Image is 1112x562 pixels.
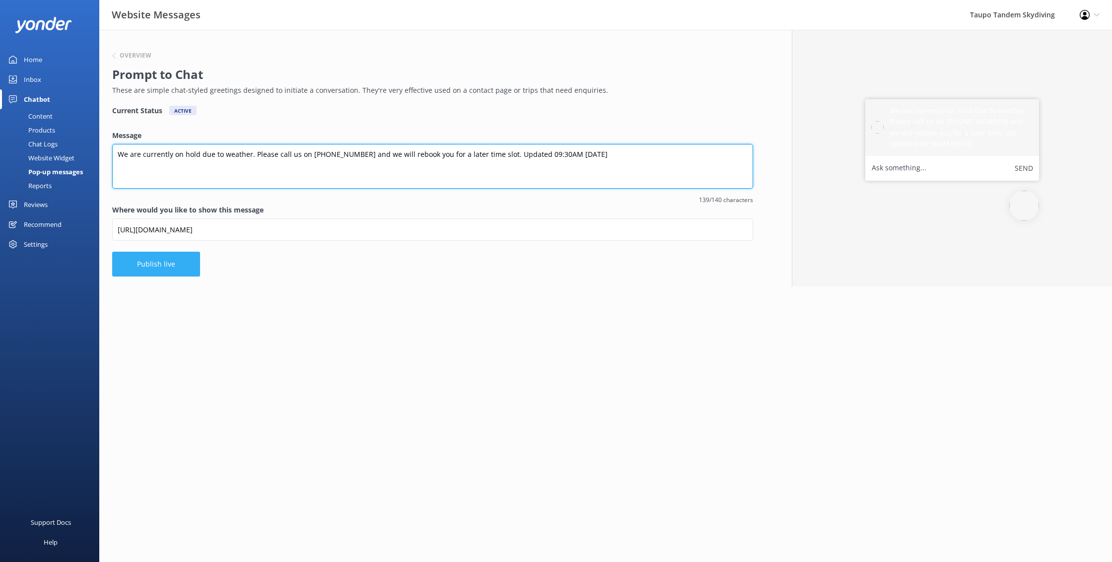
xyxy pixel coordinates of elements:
div: Home [24,50,42,70]
label: Message [112,130,753,141]
h5: We are currently on hold due to weather. Please call us on [PHONE_NUMBER] and we will rebook you ... [890,105,1033,150]
span: 139/140 characters [112,195,753,205]
div: Website Widget [6,151,74,165]
button: Send [1015,162,1033,175]
img: yonder-white-logo.png [15,17,72,33]
a: Reports [6,179,99,193]
a: Chat Logs [6,137,99,151]
a: Website Widget [6,151,99,165]
p: These are simple chat-styled greetings designed to initiate a conversation. They're very effectiv... [112,85,748,96]
textarea: We are currently on hold due to weather. Please call us on [PHONE_NUMBER] and we will rebook you ... [112,144,753,189]
a: Pop-up messages [6,165,99,179]
label: Where would you like to show this message [112,205,753,215]
div: Inbox [24,70,41,89]
div: Settings [24,234,48,254]
input: https://www.example.com/page [112,218,753,241]
div: Help [44,532,58,552]
div: Chat Logs [6,137,58,151]
div: Chatbot [24,89,50,109]
div: Products [6,123,55,137]
div: Support Docs [31,512,71,532]
div: Pop-up messages [6,165,83,179]
button: Publish live [112,252,200,277]
h2: Prompt to Chat [112,65,748,84]
div: Reviews [24,195,48,214]
button: Overview [112,53,151,59]
div: Active [169,106,197,115]
a: Products [6,123,99,137]
div: Content [6,109,53,123]
h4: Current Status [112,106,162,115]
h6: Overview [120,53,151,59]
h3: Website Messages [112,7,201,23]
a: Content [6,109,99,123]
div: Recommend [24,214,62,234]
div: Reports [6,179,52,193]
label: Ask something... [872,162,926,175]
